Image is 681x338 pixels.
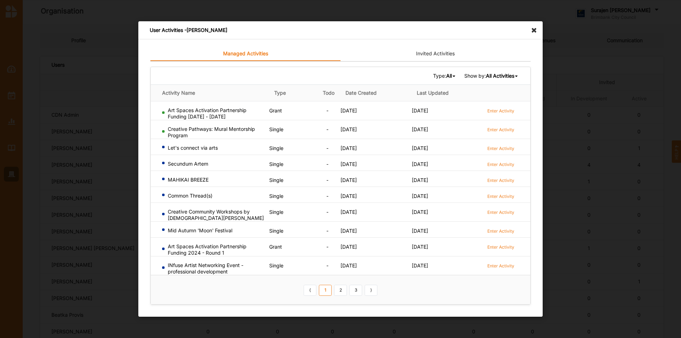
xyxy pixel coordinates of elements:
span: [DATE] [340,177,357,183]
span: - [326,262,328,268]
span: Single [269,228,283,234]
th: Activity Name [151,84,269,101]
span: Grant [269,107,282,113]
a: Previous item [304,284,316,296]
label: Enter Activity [487,244,514,250]
div: Mid Autumn 'Moon' Festival [162,227,266,234]
label: Enter Activity [487,108,514,114]
div: Pagination Navigation [303,284,379,296]
label: Enter Activity [487,228,514,234]
span: Type: [433,72,456,79]
span: Single [269,262,283,268]
label: Enter Activity [487,193,514,199]
div: Common Thread(s) [162,193,266,199]
a: 3 [349,284,362,296]
span: - [326,177,328,183]
div: Creative Pathways: Mural Mentorship Program [162,126,266,139]
b: All Activities [486,73,514,79]
a: 1 [319,284,332,296]
span: [DATE] [412,262,428,268]
span: Single [269,126,283,132]
a: Enter Activity [487,243,514,250]
span: - [326,161,328,167]
th: Type [269,84,317,101]
span: - [326,193,328,199]
span: Single [269,193,283,199]
label: Enter Activity [487,177,514,183]
th: Todo [317,84,340,101]
span: [DATE] [340,228,357,234]
span: - [326,107,328,113]
div: Creative Community Workshops by [DEMOGRAPHIC_DATA][PERSON_NAME] [162,209,266,221]
a: Enter Activity [487,107,514,114]
span: [DATE] [412,107,428,113]
span: [DATE] [412,209,428,215]
a: Enter Activity [487,126,514,133]
div: Secundum Artem [162,161,266,167]
label: Enter Activity [487,127,514,133]
div: MAHIKAI BREEZE [162,177,266,183]
span: [DATE] [340,126,357,132]
span: - [326,126,328,132]
span: [DATE] [340,209,357,215]
th: Date Created [340,84,412,101]
a: Managed Activities [150,47,340,61]
a: Invited Activities [340,47,531,61]
label: Enter Activity [487,161,514,167]
span: - [326,145,328,151]
span: [DATE] [412,145,428,151]
span: Single [269,145,283,151]
a: Enter Activity [487,227,514,234]
span: [DATE] [412,244,428,250]
span: [DATE] [340,107,357,113]
span: [DATE] [340,161,357,167]
label: Enter Activity [487,145,514,151]
div: Art Spaces Activation Partnership Funding 2024 - Round 1 [162,243,266,256]
a: 2 [334,284,347,296]
span: [DATE] [340,244,357,250]
th: Last Updated [412,84,483,101]
span: Grant [269,244,282,250]
div: Art Spaces Activation Partnership Funding [DATE] - [DATE] [162,107,266,120]
b: All [446,73,452,79]
span: Single [269,177,283,183]
div: Let's connect via arts [162,145,266,151]
span: - [326,228,328,234]
div: INfuse Artist Networking Event - professional development [162,262,266,275]
span: [DATE] [412,177,428,183]
a: Enter Activity [487,262,514,269]
div: User Activities - [PERSON_NAME] [138,21,543,39]
label: Enter Activity [487,209,514,215]
label: Enter Activity [487,263,514,269]
span: - [326,209,328,215]
a: Next item [365,284,377,296]
span: Single [269,161,283,167]
span: [DATE] [412,193,428,199]
span: - [326,244,328,250]
span: [DATE] [340,262,357,268]
span: [DATE] [412,161,428,167]
span: Single [269,209,283,215]
span: [DATE] [340,193,357,199]
span: [DATE] [412,228,428,234]
span: [DATE] [412,126,428,132]
span: Show by: [464,72,519,79]
span: [DATE] [340,145,357,151]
